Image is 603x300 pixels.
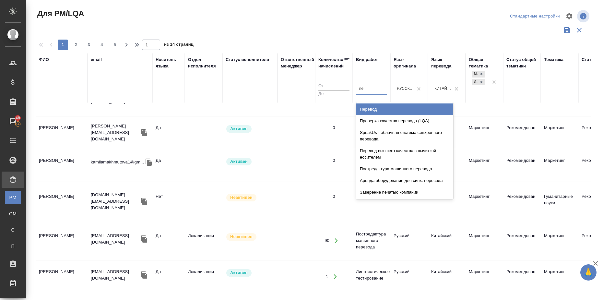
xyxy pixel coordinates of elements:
div: Проверка качества перевода (LQA) [356,115,453,127]
td: Гуманитарные науки [541,190,578,213]
div: Статус общей тематики [506,56,538,69]
td: [PERSON_NAME] [36,190,88,213]
div: Маркетинг, Локализация [471,78,486,86]
td: Рекомендован [503,265,541,288]
button: 5 [110,40,120,50]
span: 🙏 [583,266,594,279]
button: 4 [97,40,107,50]
td: Маркетинг [466,154,503,177]
button: Открыть работы [328,270,342,283]
td: Рекомендован [503,229,541,252]
p: Неактивен [230,234,253,240]
button: Сбросить фильтры [573,24,585,36]
td: Русский [390,265,428,288]
div: Количество начислений [318,56,344,69]
td: Маркетинг [466,265,503,288]
td: Да [152,229,185,252]
div: Ответственный менеджер [281,56,314,69]
td: Маркетинг [541,121,578,144]
div: Наши пути разошлись: исполнитель с нами не работает [226,233,274,241]
a: П [5,240,21,253]
td: Рекомендован [503,121,541,144]
div: Рядовой исполнитель: назначай с учетом рейтинга [226,125,274,133]
div: Носитель языка [156,56,182,69]
p: Неактивен [230,194,253,201]
span: из 14 страниц [164,41,194,50]
p: [PERSON_NAME][EMAIL_ADDRESS][DOMAIN_NAME] [91,123,139,142]
td: Маркетинг [541,265,578,288]
span: 48 [12,115,24,121]
button: Открыть работы [330,234,343,247]
td: Маркетинг [466,190,503,213]
div: Рядовой исполнитель: назначай с учетом рейтинга [226,157,274,166]
span: 4 [97,42,107,48]
div: Русский [397,86,414,91]
div: email [91,56,102,63]
div: ФИО [39,56,49,63]
div: Заверение печатью компании [356,186,453,198]
span: CM [8,210,18,217]
td: [PERSON_NAME] [36,229,88,252]
button: Скопировать [139,197,149,206]
input: До [318,90,349,98]
div: SpeakUs - облачная система синхронного перевода [356,127,453,145]
td: Маркетинг [541,154,578,177]
td: Китайский [428,229,466,252]
td: Маркетинг [466,229,503,252]
p: kamilamakhmutova1@gm... [91,159,144,165]
div: 0 [333,157,335,164]
div: Перевод стандартных документов срочно [356,198,453,210]
div: Наши пути разошлись: исполнитель с нами не работает [226,193,274,202]
div: Аренда оборудования для синх. перевода [356,175,453,186]
td: Маркетинг [541,229,578,252]
div: Маркетинг [472,71,478,78]
td: Локализация [185,265,222,288]
td: Постредактура машинного перевода [353,228,390,254]
button: Скопировать [144,157,154,167]
a: С [5,223,21,236]
td: Маркетинг [466,121,503,144]
div: Статус исполнителя [226,56,269,63]
a: PM [5,191,21,204]
div: Тематика [544,56,563,63]
td: Да [152,121,185,144]
td: Рекомендован [503,190,541,213]
p: Активен [230,158,248,165]
div: Локализация [472,79,478,86]
span: Настроить таблицу [562,8,577,24]
p: Активен [230,126,248,132]
span: 2 [71,42,81,48]
td: [PERSON_NAME] [36,121,88,144]
div: Китайский [434,86,451,91]
button: Скопировать [139,234,149,244]
button: 3 [84,40,94,50]
div: 90 [325,237,329,244]
div: Постредактура машинного перевода [356,163,453,175]
div: Язык оригинала [394,56,425,69]
span: 5 [110,42,120,48]
div: Рядовой исполнитель: назначай с учетом рейтинга [226,269,274,277]
span: Для PM/LQA [36,8,84,19]
td: Нет [152,190,185,213]
p: [EMAIL_ADDRESS][DOMAIN_NAME] [91,233,139,246]
td: Да [152,154,185,177]
div: Перевод [356,103,453,115]
td: Рекомендован [503,154,541,177]
td: Перевод [353,190,390,213]
td: Китайский [428,190,466,213]
button: 2 [71,40,81,50]
p: Активен [230,270,248,276]
span: С [8,227,18,233]
td: Локализация [185,229,222,252]
span: Посмотреть информацию [577,10,591,22]
a: 48 [2,113,24,129]
td: [PERSON_NAME] [36,265,88,288]
td: Русский [390,190,428,213]
td: Русский [390,229,428,252]
p: [EMAIL_ADDRESS][DOMAIN_NAME] [91,269,139,282]
a: CM [5,207,21,220]
td: Да [152,265,185,288]
div: Вид работ [356,56,378,63]
div: split button [508,11,562,21]
span: П [8,243,18,249]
